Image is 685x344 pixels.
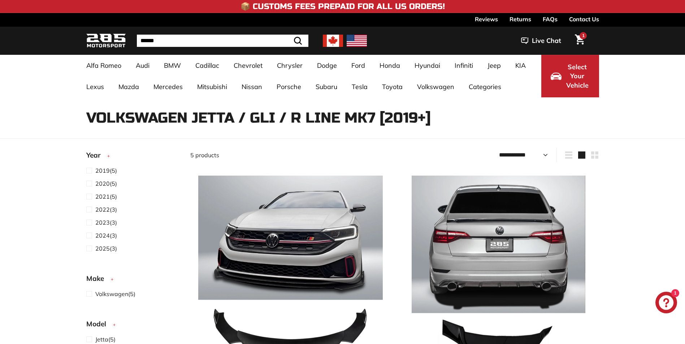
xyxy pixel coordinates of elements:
[95,244,117,253] span: (3)
[270,55,310,76] a: Chrysler
[240,2,445,11] h4: 📦 Customs Fees Prepaid for All US Orders!
[234,76,269,97] a: Nissan
[188,55,226,76] a: Cadillac
[569,13,599,25] a: Contact Us
[95,231,117,240] span: (3)
[79,55,129,76] a: Alfa Romeo
[461,76,508,97] a: Categories
[95,335,116,344] span: (5)
[447,55,480,76] a: Infiniti
[95,166,117,175] span: (5)
[410,76,461,97] a: Volkswagen
[137,35,308,47] input: Search
[86,271,179,289] button: Make
[475,13,498,25] a: Reviews
[111,76,146,97] a: Mazda
[653,292,679,315] inbox-online-store-chat: Shopify online store chat
[508,55,533,76] a: KIA
[541,55,599,97] button: Select Your Vehicle
[95,245,110,252] span: 2025
[95,206,110,213] span: 2022
[95,180,110,187] span: 2020
[582,33,585,38] span: 1
[226,55,270,76] a: Chevrolet
[146,76,190,97] a: Mercedes
[86,319,112,329] span: Model
[375,76,410,97] a: Toyota
[480,55,508,76] a: Jeep
[344,76,375,97] a: Tesla
[372,55,407,76] a: Honda
[157,55,188,76] a: BMW
[86,150,106,160] span: Year
[565,62,590,90] span: Select Your Vehicle
[95,192,117,201] span: (5)
[95,179,117,188] span: (5)
[95,219,110,226] span: 2023
[512,32,571,50] button: Live Chat
[543,13,558,25] a: FAQs
[571,28,589,53] a: Cart
[95,205,117,214] span: (3)
[532,36,561,45] span: Live Chat
[407,55,447,76] a: Hyundai
[95,218,117,227] span: (3)
[95,232,110,239] span: 2024
[86,273,109,284] span: Make
[86,110,599,126] h1: Volkswagen Jetta / GLI / R Line Mk7 [2019+]
[129,55,157,76] a: Audi
[79,76,111,97] a: Lexus
[95,336,108,343] span: Jetta
[95,290,128,297] span: Volkswagen
[86,148,179,166] button: Year
[190,76,234,97] a: Mitsubishi
[344,55,372,76] a: Ford
[510,13,531,25] a: Returns
[310,55,344,76] a: Dodge
[95,167,110,174] span: 2019
[86,317,179,335] button: Model
[86,32,126,49] img: Logo_285_Motorsport_areodynamics_components
[190,151,395,159] div: 5 products
[269,76,308,97] a: Porsche
[308,76,344,97] a: Subaru
[95,290,135,298] span: (5)
[95,193,110,200] span: 2021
